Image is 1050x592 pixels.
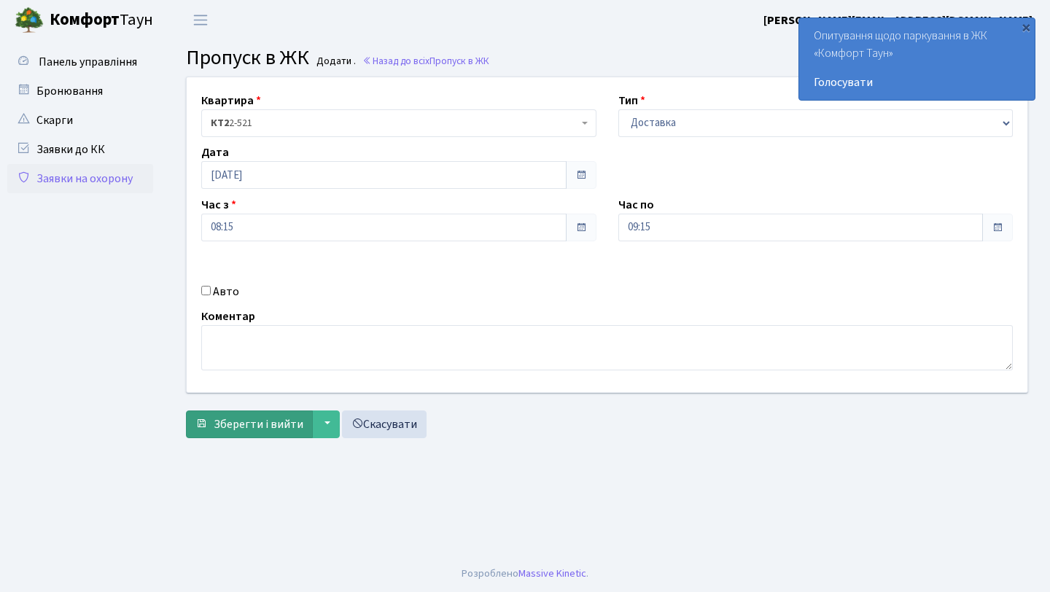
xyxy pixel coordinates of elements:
span: Пропуск в ЖК [186,43,309,72]
a: Заявки до КК [7,135,153,164]
a: [PERSON_NAME][EMAIL_ADDRESS][DOMAIN_NAME] [763,12,1032,29]
b: [PERSON_NAME][EMAIL_ADDRESS][DOMAIN_NAME] [763,12,1032,28]
label: Час по [618,196,654,214]
a: Голосувати [814,74,1020,91]
a: Скарги [7,106,153,135]
span: <b>КТ2</b>&nbsp;&nbsp;&nbsp;2-521 [201,109,596,137]
span: <b>КТ2</b>&nbsp;&nbsp;&nbsp;2-521 [211,116,578,131]
label: Тип [618,92,645,109]
a: Заявки на охорону [7,164,153,193]
div: Опитування щодо паркування в ЖК «Комфорт Таун» [799,18,1035,100]
div: Розроблено . [462,566,588,582]
a: Бронювання [7,77,153,106]
button: Переключити навігацію [182,8,219,32]
label: Квартира [201,92,261,109]
span: Таун [50,8,153,33]
small: Додати . [314,55,356,68]
label: Коментар [201,308,255,325]
div: × [1019,20,1033,34]
button: Зберегти і вийти [186,410,313,438]
label: Час з [201,196,236,214]
a: Панель управління [7,47,153,77]
img: logo.png [15,6,44,35]
a: Скасувати [342,410,427,438]
label: Авто [213,283,239,300]
span: Панель управління [39,54,137,70]
a: Massive Kinetic [518,566,586,581]
label: Дата [201,144,229,161]
a: Назад до всіхПропуск в ЖК [362,54,489,68]
b: КТ2 [211,116,229,131]
b: Комфорт [50,8,120,31]
span: Пропуск в ЖК [429,54,489,68]
span: Зберегти і вийти [214,416,303,432]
